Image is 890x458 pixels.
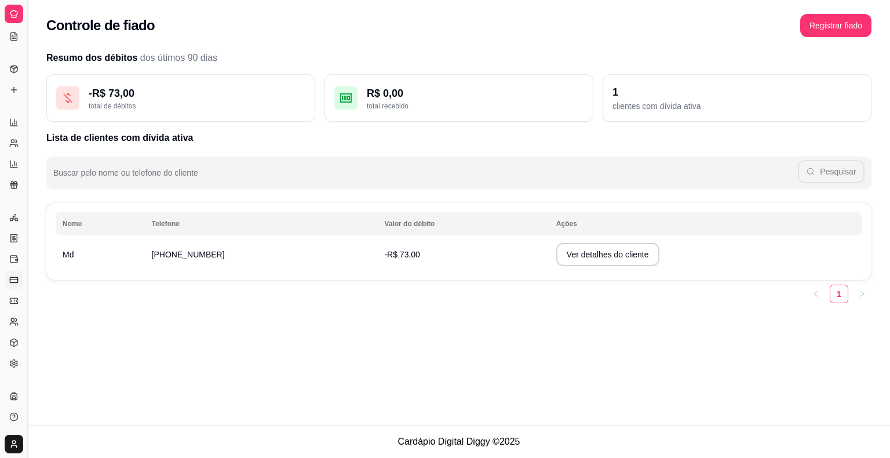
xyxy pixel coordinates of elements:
span: dos útimos 90 dias [140,53,217,63]
th: Ações [549,212,862,235]
span: [PHONE_NUMBER] [152,250,225,259]
button: left [807,285,825,303]
h2: Resumo dos débitos [46,51,871,65]
th: Telefone [145,212,378,235]
h2: Controle de fiado [46,16,155,35]
span: Md [63,250,74,259]
span: left [812,290,819,297]
button: Ver detalhes do cliente [556,243,659,266]
input: Buscar pelo nome ou telefone do cliente [53,172,798,183]
button: Registrar fiado [800,14,871,37]
li: Previous Page [807,285,825,303]
span: right [859,290,866,297]
footer: Cardápio Digital Diggy © 2025 [28,425,890,458]
div: total de débitos [89,101,305,111]
li: 1 [830,285,848,303]
a: 1 [830,285,848,303]
th: Valor do débito [377,212,549,235]
div: clientes com dívida ativa [612,100,862,112]
span: -R$ 73,00 [384,250,420,259]
li: Next Page [853,285,871,303]
h2: Lista de clientes com dívida ativa [46,131,871,145]
div: R$ 0,00 [367,85,583,101]
div: 1 [612,84,862,100]
button: right [853,285,871,303]
th: Nome [56,212,145,235]
div: - R$ 73,00 [89,85,305,101]
div: total recebido [367,101,583,111]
